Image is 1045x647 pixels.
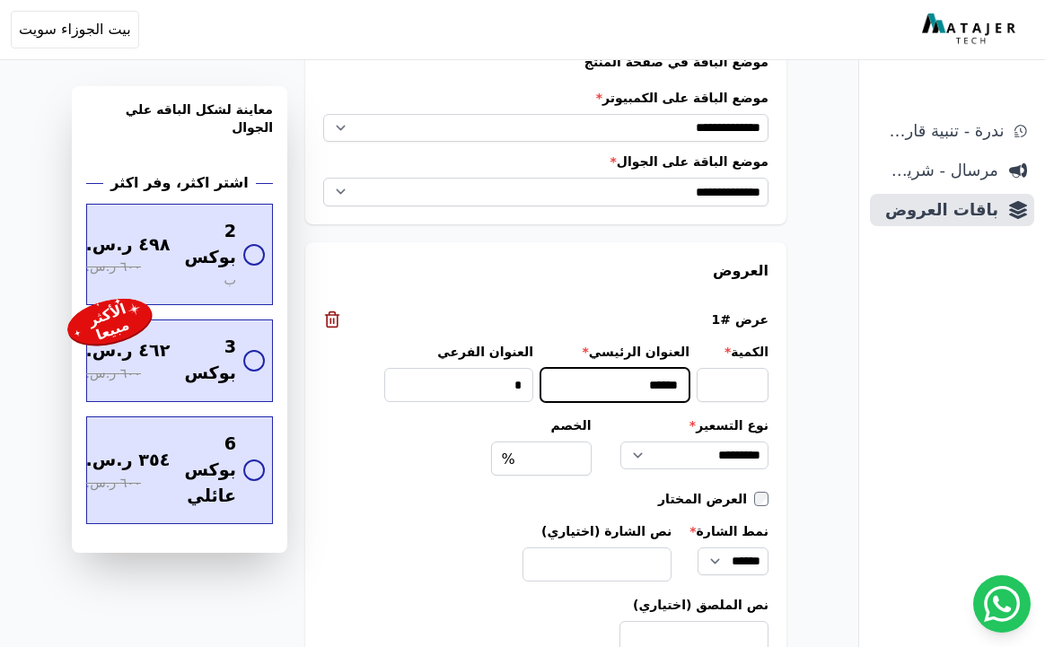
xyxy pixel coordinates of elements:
[11,11,139,48] button: بيت الجوزاء سويت
[323,310,768,328] div: عرض #1
[522,522,672,540] label: نص الشارة (اختياري)
[19,19,131,40] span: بيت الجوزاء سويت
[86,448,171,474] span: ٣٥٤ ر.س.
[86,338,171,364] span: ٤٦٢ ر.س.
[922,13,1020,46] img: MatajerTech Logo
[877,158,998,183] span: مرسال - شريط دعاية
[323,596,768,614] label: نص الملصق (اختياري)
[323,53,768,71] h4: موضع الباقة في صفحة المنتج
[502,449,515,470] span: %
[323,260,768,282] h3: العروض
[86,232,171,258] span: ٤٩٨ ر.س.
[323,153,768,170] label: موضع الباقة على الجوال
[620,416,769,434] label: نوع التسعير
[323,89,768,107] label: موضع الباقة على الكمبيوتر
[184,335,236,387] span: 3 بوكس
[83,300,136,345] div: الأكثر مبيعا
[184,432,236,509] span: 6 بوكس عائلي
[877,197,998,223] span: باقات العروض
[540,343,689,361] label: العنوان الرئيسي
[86,474,141,494] span: ٦٠٠ ر.س.
[877,118,1004,144] span: ندرة - تنبية قارب علي النفاذ
[491,416,592,434] label: الخصم
[384,343,533,361] label: العنوان الفرعي
[224,271,236,291] span: ب
[86,364,141,384] span: ٦٠٠ ر.س.
[689,522,768,540] label: نمط الشارة
[86,101,273,158] h3: معاينة لشكل الباقه علي الجوال
[697,343,768,361] label: الكمية
[184,219,236,271] span: 2 بوكس
[86,258,141,277] span: ٦٠٠ ر.س.
[110,172,248,194] h2: اشتر اكثر، وفر اكثر
[658,490,754,508] label: العرض المختار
